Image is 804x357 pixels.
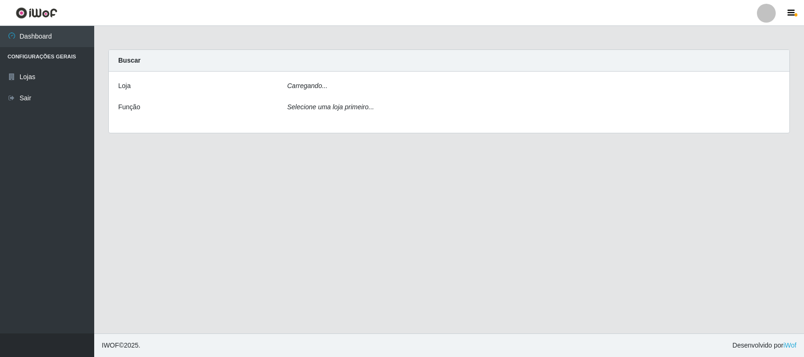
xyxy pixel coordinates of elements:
img: CoreUI Logo [16,7,57,19]
span: Desenvolvido por [732,341,796,350]
label: Função [118,102,140,112]
span: © 2025 . [102,341,140,350]
i: Selecione uma loja primeiro... [287,103,374,111]
strong: Buscar [118,57,140,64]
i: Carregando... [287,82,328,89]
a: iWof [783,341,796,349]
span: IWOF [102,341,119,349]
label: Loja [118,81,130,91]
